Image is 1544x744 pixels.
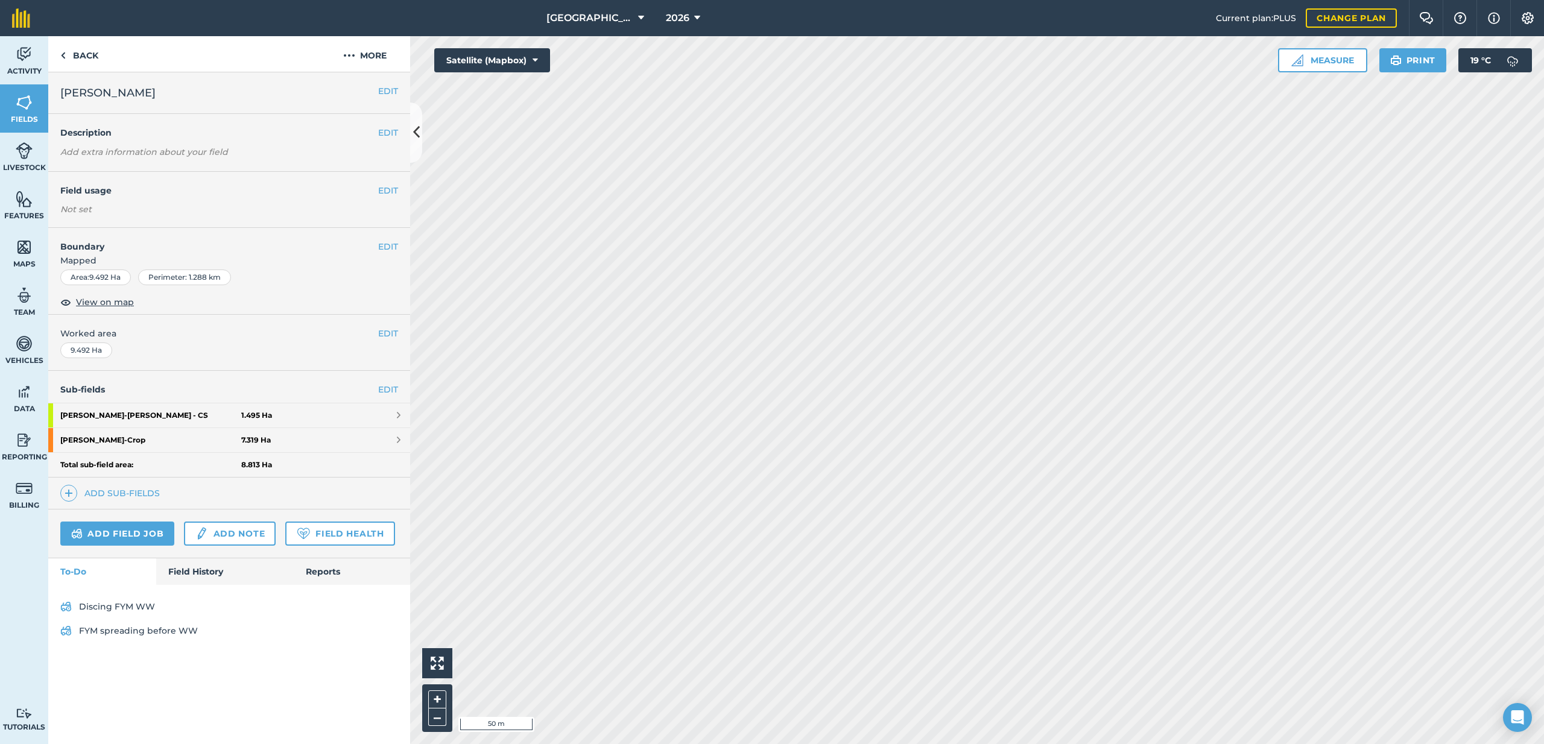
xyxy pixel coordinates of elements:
a: To-Do [48,558,156,585]
button: 19 °C [1458,48,1532,72]
span: [GEOGRAPHIC_DATA] [546,11,633,25]
strong: 8.813 Ha [241,460,272,470]
a: Discing FYM WW [60,597,398,616]
span: View on map [76,295,134,309]
button: – [428,708,446,726]
button: + [428,690,446,708]
img: svg+xml;base64,PHN2ZyB4bWxucz0iaHR0cDovL3d3dy53My5vcmcvMjAwMC9zdmciIHdpZHRoPSIyMCIgaGVpZ2h0PSIyNC... [343,48,355,63]
strong: 1.495 Ha [241,411,272,420]
img: svg+xml;base64,PD94bWwgdmVyc2lvbj0iMS4wIiBlbmNvZGluZz0idXRmLTgiPz4KPCEtLSBHZW5lcmF0b3I6IEFkb2JlIE... [16,431,33,449]
img: svg+xml;base64,PD94bWwgdmVyc2lvbj0iMS4wIiBlbmNvZGluZz0idXRmLTgiPz4KPCEtLSBHZW5lcmF0b3I6IEFkb2JlIE... [16,45,33,63]
img: svg+xml;base64,PHN2ZyB4bWxucz0iaHR0cDovL3d3dy53My5vcmcvMjAwMC9zdmciIHdpZHRoPSIxOCIgaGVpZ2h0PSIyNC... [60,295,71,309]
a: Add note [184,522,276,546]
img: A cog icon [1520,12,1535,24]
a: Field History [156,558,293,585]
img: svg+xml;base64,PD94bWwgdmVyc2lvbj0iMS4wIiBlbmNvZGluZz0idXRmLTgiPz4KPCEtLSBHZW5lcmF0b3I6IEFkb2JlIE... [16,383,33,401]
img: svg+xml;base64,PHN2ZyB4bWxucz0iaHR0cDovL3d3dy53My5vcmcvMjAwMC9zdmciIHdpZHRoPSI1NiIgaGVpZ2h0PSI2MC... [16,238,33,256]
button: EDIT [378,327,398,340]
img: svg+xml;base64,PD94bWwgdmVyc2lvbj0iMS4wIiBlbmNvZGluZz0idXRmLTgiPz4KPCEtLSBHZW5lcmF0b3I6IEFkb2JlIE... [1501,48,1525,72]
div: Perimeter : 1.288 km [138,270,231,285]
em: Add extra information about your field [60,147,228,157]
a: Add field job [60,522,174,546]
img: svg+xml;base64,PHN2ZyB4bWxucz0iaHR0cDovL3d3dy53My5vcmcvMjAwMC9zdmciIHdpZHRoPSIxOSIgaGVpZ2h0PSIyNC... [1390,53,1402,68]
div: Area : 9.492 Ha [60,270,131,285]
img: svg+xml;base64,PD94bWwgdmVyc2lvbj0iMS4wIiBlbmNvZGluZz0idXRmLTgiPz4KPCEtLSBHZW5lcmF0b3I6IEFkb2JlIE... [60,623,72,638]
a: Field Health [285,522,394,546]
button: EDIT [378,84,398,98]
strong: [PERSON_NAME] - Crop [60,428,241,452]
a: Change plan [1306,8,1397,28]
img: svg+xml;base64,PD94bWwgdmVyc2lvbj0iMS4wIiBlbmNvZGluZz0idXRmLTgiPz4KPCEtLSBHZW5lcmF0b3I6IEFkb2JlIE... [16,335,33,353]
button: View on map [60,295,134,309]
img: fieldmargin Logo [12,8,30,28]
img: svg+xml;base64,PD94bWwgdmVyc2lvbj0iMS4wIiBlbmNvZGluZz0idXRmLTgiPz4KPCEtLSBHZW5lcmF0b3I6IEFkb2JlIE... [71,526,83,541]
span: 2026 [666,11,689,25]
a: Add sub-fields [60,485,165,502]
img: svg+xml;base64,PHN2ZyB4bWxucz0iaHR0cDovL3d3dy53My5vcmcvMjAwMC9zdmciIHdpZHRoPSI5IiBoZWlnaHQ9IjI0Ii... [60,48,66,63]
img: Ruler icon [1291,54,1303,66]
img: svg+xml;base64,PD94bWwgdmVyc2lvbj0iMS4wIiBlbmNvZGluZz0idXRmLTgiPz4KPCEtLSBHZW5lcmF0b3I6IEFkb2JlIE... [16,286,33,304]
button: Measure [1278,48,1367,72]
img: Four arrows, one pointing top left, one top right, one bottom right and the last bottom left [431,657,444,670]
img: svg+xml;base64,PHN2ZyB4bWxucz0iaHR0cDovL3d3dy53My5vcmcvMjAwMC9zdmciIHdpZHRoPSIxNyIgaGVpZ2h0PSIxNy... [1488,11,1500,25]
a: [PERSON_NAME]-[PERSON_NAME] - CS1.495 Ha [48,403,410,427]
a: [PERSON_NAME]-Crop7.319 Ha [48,428,410,452]
strong: [PERSON_NAME] - [PERSON_NAME] - CS [60,403,241,427]
img: svg+xml;base64,PD94bWwgdmVyc2lvbj0iMS4wIiBlbmNvZGluZz0idXRmLTgiPz4KPCEtLSBHZW5lcmF0b3I6IEFkb2JlIE... [16,479,33,497]
strong: Total sub-field area: [60,460,241,470]
div: 9.492 Ha [60,342,112,358]
div: Open Intercom Messenger [1503,703,1532,732]
img: svg+xml;base64,PD94bWwgdmVyc2lvbj0iMS4wIiBlbmNvZGluZz0idXRmLTgiPz4KPCEtLSBHZW5lcmF0b3I6IEFkb2JlIE... [16,708,33,719]
span: [PERSON_NAME] [60,84,156,101]
span: Mapped [48,254,410,267]
h4: Boundary [48,228,378,253]
a: Back [48,36,110,72]
img: svg+xml;base64,PHN2ZyB4bWxucz0iaHR0cDovL3d3dy53My5vcmcvMjAwMC9zdmciIHdpZHRoPSIxNCIgaGVpZ2h0PSIyNC... [65,486,73,500]
button: EDIT [378,126,398,139]
img: Two speech bubbles overlapping with the left bubble in the forefront [1419,12,1434,24]
button: Satellite (Mapbox) [434,48,550,72]
img: A question mark icon [1453,12,1467,24]
img: svg+xml;base64,PHN2ZyB4bWxucz0iaHR0cDovL3d3dy53My5vcmcvMjAwMC9zdmciIHdpZHRoPSI1NiIgaGVpZ2h0PSI2MC... [16,190,33,208]
button: EDIT [378,184,398,197]
a: FYM spreading before WW [60,621,398,640]
a: Reports [294,558,410,585]
span: Current plan : PLUS [1216,11,1296,25]
img: svg+xml;base64,PHN2ZyB4bWxucz0iaHR0cDovL3d3dy53My5vcmcvMjAwMC9zdmciIHdpZHRoPSI1NiIgaGVpZ2h0PSI2MC... [16,93,33,112]
h4: Sub-fields [48,383,410,396]
img: svg+xml;base64,PD94bWwgdmVyc2lvbj0iMS4wIiBlbmNvZGluZz0idXRmLTgiPz4KPCEtLSBHZW5lcmF0b3I6IEFkb2JlIE... [60,599,72,614]
span: 19 ° C [1470,48,1491,72]
button: EDIT [378,240,398,253]
span: Worked area [60,327,398,340]
img: svg+xml;base64,PD94bWwgdmVyc2lvbj0iMS4wIiBlbmNvZGluZz0idXRmLTgiPz4KPCEtLSBHZW5lcmF0b3I6IEFkb2JlIE... [195,526,208,541]
a: EDIT [378,383,398,396]
button: Print [1379,48,1447,72]
h4: Description [60,126,398,139]
button: More [320,36,410,72]
strong: 7.319 Ha [241,435,271,445]
img: svg+xml;base64,PD94bWwgdmVyc2lvbj0iMS4wIiBlbmNvZGluZz0idXRmLTgiPz4KPCEtLSBHZW5lcmF0b3I6IEFkb2JlIE... [16,142,33,160]
div: Not set [60,203,398,215]
h4: Field usage [60,184,378,197]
